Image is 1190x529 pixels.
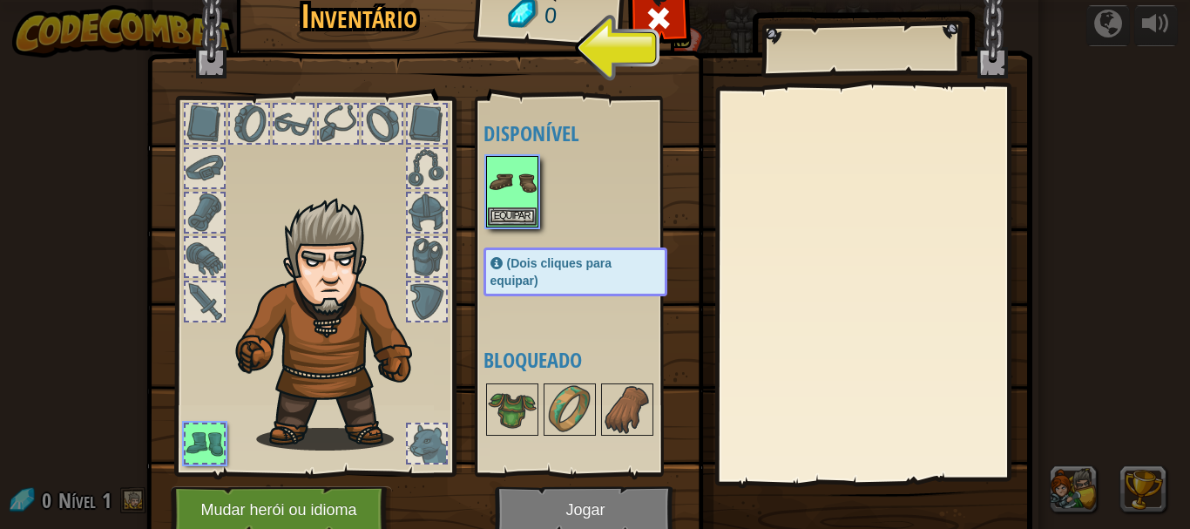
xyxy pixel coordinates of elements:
h4: Disponível [483,122,702,145]
span: (Dois cliques para equipar) [490,256,612,288]
img: portrait.png [488,385,537,434]
img: portrait.png [488,158,537,207]
img: portrait.png [603,385,652,434]
h4: Bloqueado [483,349,702,371]
button: Equipar [488,207,537,226]
img: hair_m2.png [227,197,441,451]
img: portrait.png [545,385,594,434]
